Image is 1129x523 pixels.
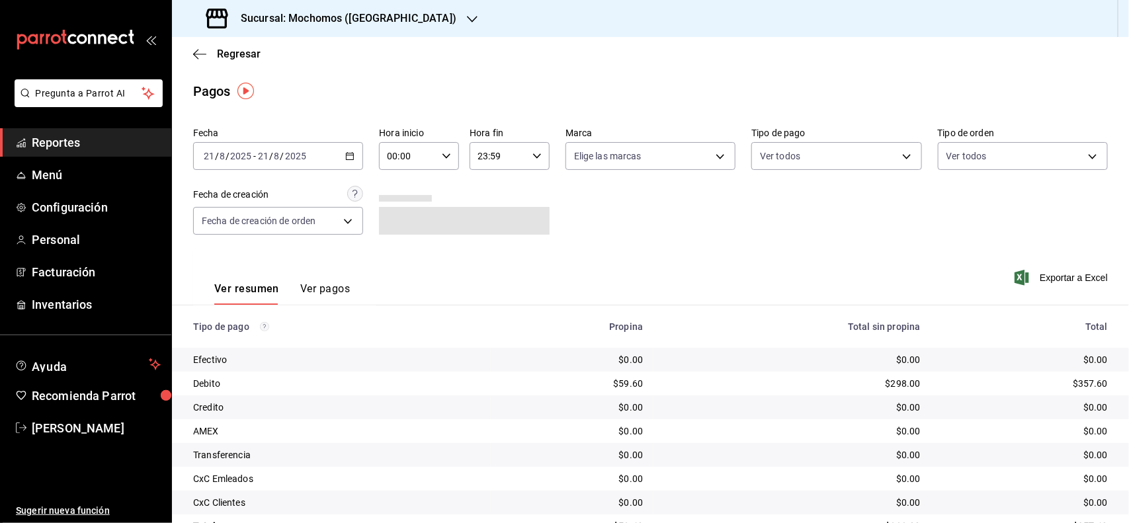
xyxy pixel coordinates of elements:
div: $0.00 [501,496,643,509]
div: $0.00 [501,424,643,438]
button: open_drawer_menu [146,34,156,45]
div: Tipo de pago [193,321,480,332]
div: Propina [501,321,643,332]
span: Personal [32,231,161,249]
div: $59.60 [501,377,643,390]
span: Menú [32,166,161,184]
div: AMEX [193,424,480,438]
button: Exportar a Excel [1017,270,1108,286]
div: CxC Clientes [193,496,480,509]
span: Ayuda [32,356,144,372]
input: -- [274,151,280,161]
button: Regresar [193,48,261,60]
div: $357.60 [942,377,1108,390]
img: Tooltip marker [237,83,254,99]
button: Ver resumen [214,282,279,305]
span: Reportes [32,134,161,151]
label: Fecha [193,129,363,138]
div: $0.00 [664,472,920,485]
label: Tipo de pago [751,129,921,138]
div: Total sin propina [664,321,920,332]
span: - [253,151,256,161]
div: CxC Emleados [193,472,480,485]
span: Ver todos [760,149,800,163]
button: Pregunta a Parrot AI [15,79,163,107]
span: Configuración [32,198,161,216]
span: [PERSON_NAME] [32,419,161,437]
div: $0.00 [664,496,920,509]
div: $0.00 [942,401,1108,414]
label: Marca [565,129,735,138]
svg: Los pagos realizados con Pay y otras terminales son montos brutos. [260,322,269,331]
div: Efectivo [193,353,480,366]
input: -- [203,151,215,161]
button: Ver pagos [300,282,350,305]
h3: Sucursal: Mochomos ([GEOGRAPHIC_DATA]) [230,11,456,26]
span: Recomienda Parrot [32,387,161,405]
span: Ver todos [946,149,987,163]
input: ---- [230,151,252,161]
span: Inventarios [32,296,161,313]
div: $0.00 [501,353,643,366]
div: Total [942,321,1108,332]
input: -- [219,151,226,161]
div: $0.00 [501,472,643,485]
span: Pregunta a Parrot AI [36,87,142,101]
span: / [226,151,230,161]
input: ---- [284,151,307,161]
span: Elige las marcas [574,149,642,163]
span: Regresar [217,48,261,60]
input: -- [257,151,269,161]
div: $0.00 [942,496,1108,509]
div: $0.00 [664,424,920,438]
div: navigation tabs [214,282,350,305]
label: Hora fin [470,129,550,138]
span: / [269,151,273,161]
div: $0.00 [664,353,920,366]
div: $0.00 [942,448,1108,462]
span: Sugerir nueva función [16,504,161,518]
div: $0.00 [501,401,643,414]
div: Fecha de creación [193,188,269,202]
div: Credito [193,401,480,414]
div: Transferencia [193,448,480,462]
span: Facturación [32,263,161,281]
div: $0.00 [501,448,643,462]
label: Tipo de orden [938,129,1108,138]
span: Fecha de creación de orden [202,214,315,227]
div: Debito [193,377,480,390]
span: / [280,151,284,161]
a: Pregunta a Parrot AI [9,96,163,110]
label: Hora inicio [379,129,459,138]
div: $0.00 [664,448,920,462]
div: Pagos [193,81,231,101]
div: $298.00 [664,377,920,390]
div: $0.00 [942,353,1108,366]
div: $0.00 [664,401,920,414]
span: / [215,151,219,161]
div: $0.00 [942,472,1108,485]
div: $0.00 [942,424,1108,438]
